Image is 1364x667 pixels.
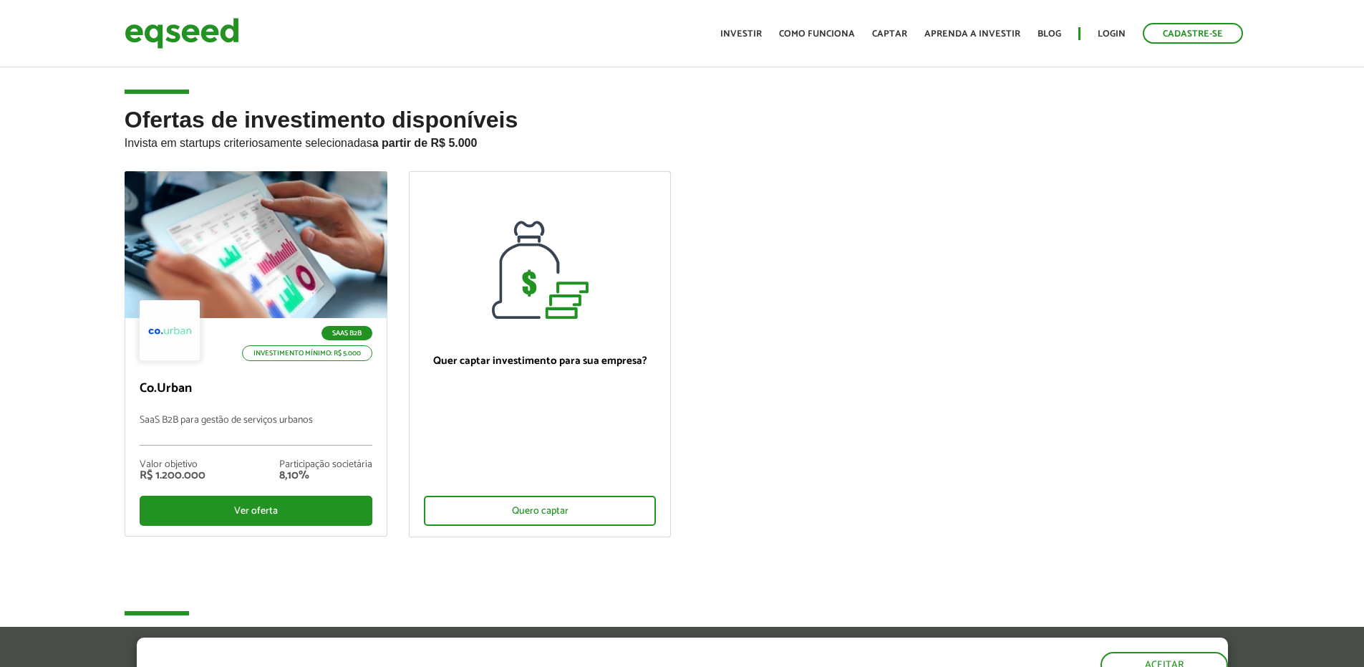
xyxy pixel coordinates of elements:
strong: a partir de R$ 5.000 [372,137,478,149]
h5: O site da EqSeed utiliza cookies para melhorar sua navegação. [137,638,655,660]
div: Ver oferta [140,496,372,526]
a: Blog [1037,29,1061,39]
p: Co.Urban [140,381,372,397]
p: Invista em startups criteriosamente selecionadas [125,133,1240,150]
a: Login [1098,29,1126,39]
div: 8,10% [279,470,372,481]
div: Quero captar [424,496,657,526]
img: EqSeed [125,14,239,52]
p: SaaS B2B [321,326,372,340]
a: Captar [872,29,907,39]
p: Quer captar investimento para sua empresa? [424,355,657,368]
div: Valor objetivo [140,460,205,470]
a: SaaS B2B Investimento mínimo: R$ 5.000 Co.Urban SaaS B2B para gestão de serviços urbanos Valor ob... [125,171,387,537]
a: Quer captar investimento para sua empresa? Quero captar [409,171,672,537]
div: R$ 1.200.000 [140,470,205,481]
div: Participação societária [279,460,372,470]
p: SaaS B2B para gestão de serviços urbanos [140,415,372,446]
a: Como funciona [779,29,855,39]
a: Cadastre-se [1143,23,1243,44]
a: Investir [720,29,762,39]
h2: Ofertas de investimento disponíveis [125,107,1240,171]
a: Aprenda a investir [924,29,1020,39]
p: Investimento mínimo: R$ 5.000 [242,345,372,361]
